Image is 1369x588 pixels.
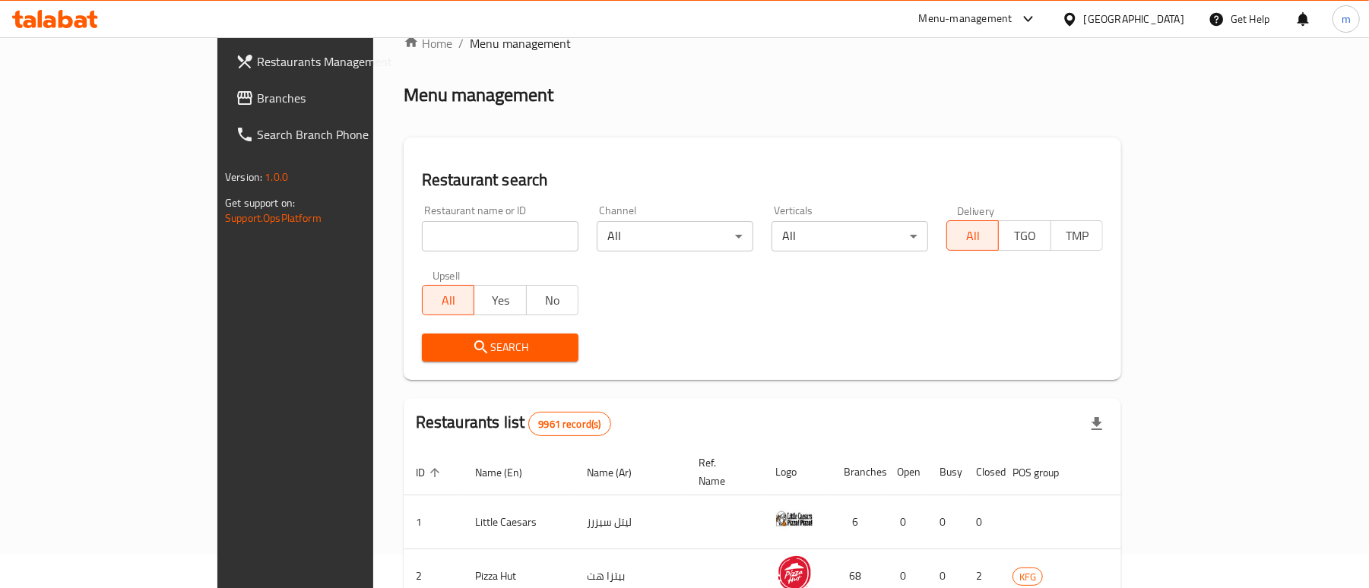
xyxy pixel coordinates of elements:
[480,289,520,311] span: Yes
[597,221,753,251] div: All
[463,495,575,549] td: Little Caesars
[404,83,553,107] h2: Menu management
[919,10,1012,28] div: Menu-management
[474,285,526,315] button: Yes
[832,495,885,549] td: 6
[257,89,434,107] span: Branches
[946,220,999,251] button: All
[422,285,474,315] button: All
[772,221,928,251] div: All
[528,412,610,436] div: Total records count
[927,495,964,549] td: 0
[964,495,1000,549] td: 0
[775,500,813,538] img: Little Caesars
[1051,220,1103,251] button: TMP
[1079,406,1115,442] div: Export file
[422,221,578,251] input: Search for restaurant name or ID..
[885,449,927,495] th: Open
[885,495,927,549] td: 0
[223,116,446,153] a: Search Branch Phone
[223,43,446,80] a: Restaurants Management
[265,167,288,187] span: 1.0.0
[225,208,322,228] a: Support.OpsPlatform
[587,463,651,482] span: Name (Ar)
[575,495,686,549] td: ليتل سيزرز
[434,338,566,357] span: Search
[1057,225,1097,247] span: TMP
[1084,11,1184,27] div: [GEOGRAPHIC_DATA]
[225,167,262,187] span: Version:
[225,193,295,213] span: Get support on:
[429,289,468,311] span: All
[763,449,832,495] th: Logo
[1342,11,1351,27] span: m
[1012,463,1079,482] span: POS group
[416,411,611,436] h2: Restaurants list
[470,34,571,52] span: Menu management
[475,463,542,482] span: Name (En)
[533,289,572,311] span: No
[957,205,995,216] label: Delivery
[433,270,461,280] label: Upsell
[416,463,445,482] span: ID
[1013,568,1042,586] span: KFG
[699,454,745,490] span: Ref. Name
[257,52,434,71] span: Restaurants Management
[529,417,610,432] span: 9961 record(s)
[832,449,885,495] th: Branches
[1005,225,1044,247] span: TGO
[422,169,1103,191] h2: Restaurant search
[964,449,1000,495] th: Closed
[458,34,464,52] li: /
[404,34,1121,52] nav: breadcrumb
[953,225,993,247] span: All
[526,285,578,315] button: No
[223,80,446,116] a: Branches
[422,334,578,362] button: Search
[998,220,1051,251] button: TGO
[927,449,964,495] th: Busy
[257,125,434,144] span: Search Branch Phone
